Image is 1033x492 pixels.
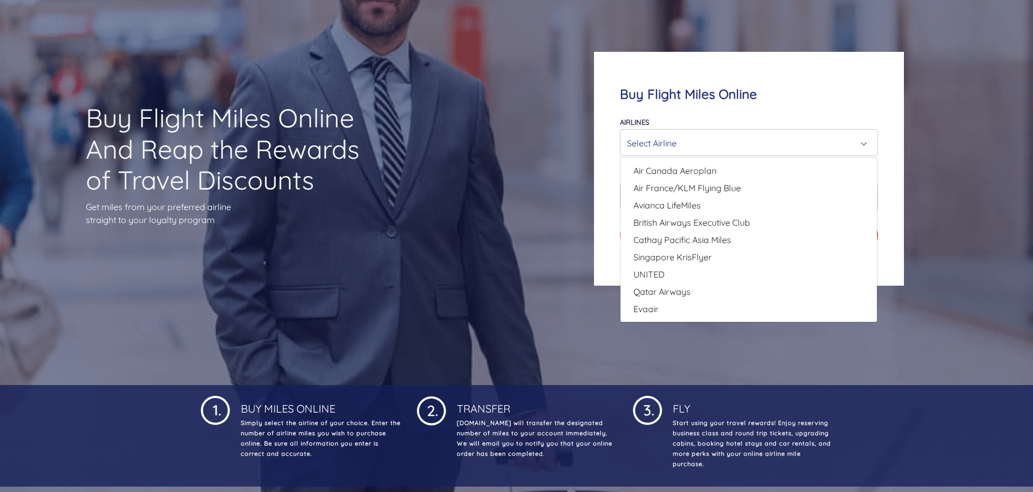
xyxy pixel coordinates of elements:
div: Select Airline [627,133,864,153]
span: Cathay Pacific Asia Miles [633,233,731,246]
img: 1 [417,394,446,426]
p: Get miles from your preferred airline straight to your loyalty program [86,200,379,226]
button: Select Airline [620,129,877,156]
label: Airlines [620,118,649,126]
p: Start using your travel rewards! Enjoy reserving business class and round trip tickets, upgrading... [671,418,833,469]
h4: Buy Flight Miles Online [620,86,877,102]
span: British Airways Executive Club [633,216,750,229]
p: Simply select the airline of your choice. Enter the number of airline miles you wish to purchase ... [239,418,401,459]
span: Qatar Airways [633,285,691,298]
span: Evaair [633,302,658,315]
img: 1 [201,394,230,425]
img: 1 [633,394,662,425]
h4: Buy Miles Online [239,394,401,415]
span: Air Canada Aeroplan [633,164,717,177]
p: [DOMAIN_NAME] will transfer the designated number of miles to your account immediately. We will e... [455,418,617,459]
span: Air France/KLM Flying Blue [633,181,741,194]
span: UNITED [633,268,665,281]
h4: Fly [671,394,833,415]
span: Singapore KrisFlyer [633,251,712,264]
h4: Transfer [455,394,617,415]
span: Avianca LifeMiles [633,199,701,212]
h1: Buy Flight Miles Online And Reap the Rewards of Travel Discounts [86,103,379,196]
